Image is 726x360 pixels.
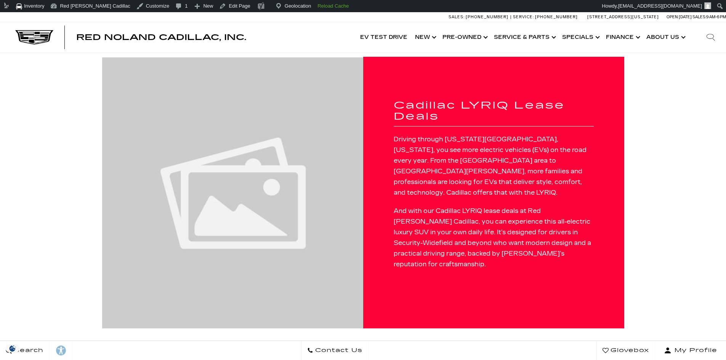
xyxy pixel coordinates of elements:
[672,345,717,356] span: My Profile
[76,34,246,41] a: Red Noland Cadillac, Inc.
[490,22,558,53] a: Service & Parts
[449,14,465,19] span: Sales:
[394,134,594,198] p: Driving through [US_STATE][GEOGRAPHIC_DATA], [US_STATE], you see more electric vehicles (EVs) on ...
[4,344,21,352] img: Opt-Out Icon
[394,206,594,270] p: And with our Cadillac LYRIQ lease deals at Red [PERSON_NAME] Cadillac, you can experience this al...
[317,3,349,9] strong: Reload Cache
[618,3,702,9] span: [EMAIL_ADDRESS][DOMAIN_NAME]
[513,14,534,19] span: Service:
[558,22,602,53] a: Specials
[587,14,659,19] a: [STREET_ADDRESS][US_STATE]
[313,345,362,356] span: Contact Us
[706,14,726,19] span: 9 AM-6 PM
[356,22,411,53] a: EV Test Drive
[15,30,53,45] img: Cadillac Dark Logo with Cadillac White Text
[643,22,688,53] a: About Us
[609,345,649,356] span: Glovebox
[449,15,510,19] a: Sales: [PHONE_NUMBER]
[4,344,21,352] section: Click to Open Cookie Consent Modal
[12,345,43,356] span: Search
[602,22,643,53] a: Finance
[394,100,594,122] h1: Cadillac LYRIQ Lease Deals
[301,341,369,360] a: Contact Us
[466,14,508,19] span: [PHONE_NUMBER]
[76,33,246,42] span: Red Noland Cadillac, Inc.
[692,14,706,19] span: Sales:
[510,15,580,19] a: Service: [PHONE_NUMBER]
[667,14,692,19] span: Open [DATE]
[596,341,655,360] a: Glovebox
[655,341,726,360] button: Open user profile menu
[439,22,490,53] a: Pre-Owned
[411,22,439,53] a: New
[535,14,578,19] span: [PHONE_NUMBER]
[102,57,363,328] img: Cadillac LYRIQ Lease Deals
